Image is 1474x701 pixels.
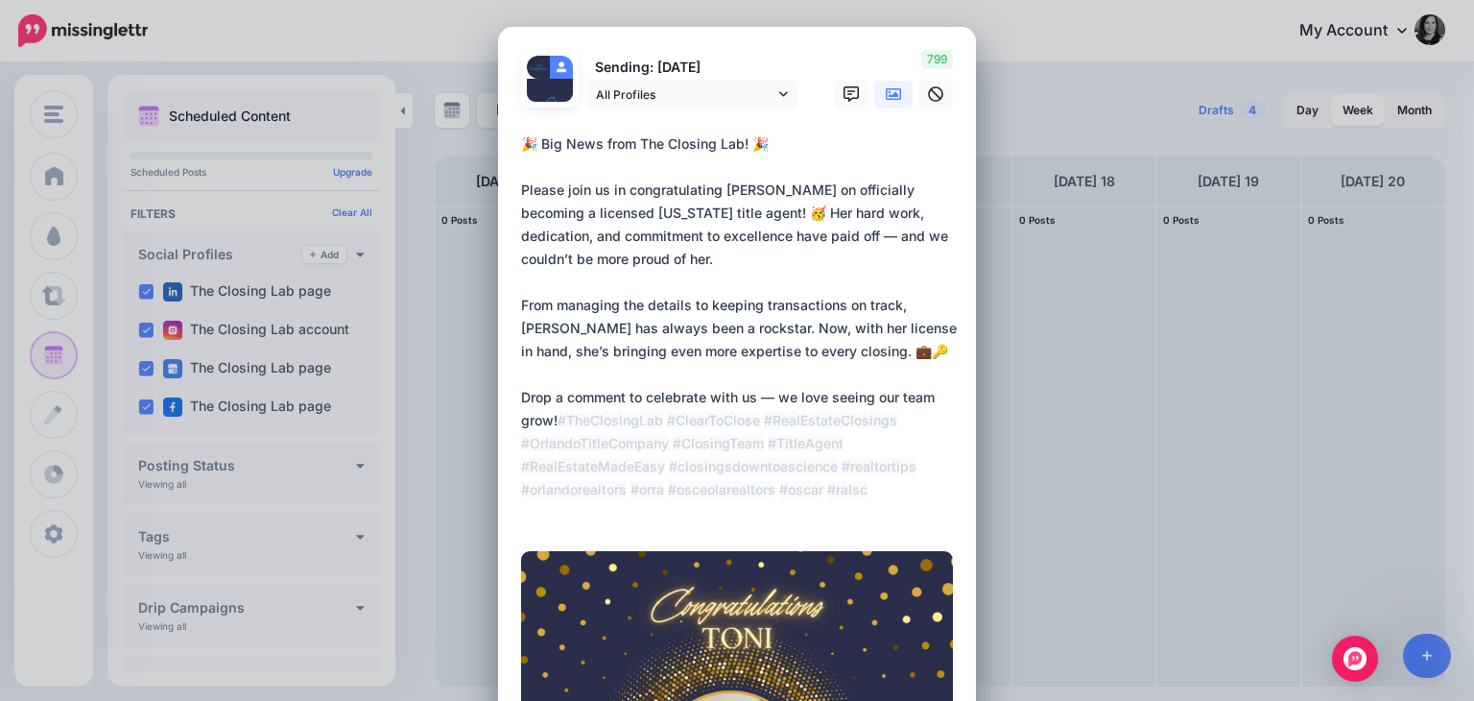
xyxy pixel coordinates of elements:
span: All Profiles [596,85,774,105]
img: 378032925_121266444406467_149743524542546012_n-bsa142180.jpg [527,56,550,79]
div: Open Intercom Messenger [1332,636,1378,682]
img: user_default_image.png [550,56,573,79]
a: All Profiles [586,81,797,109]
img: 471373478_2314213725622094_743768045002070133_n-bsa152456.jpg [527,79,573,125]
p: Sending: [DATE] [586,57,797,79]
span: 799 [921,50,953,69]
div: 🎉 Big News from The Closing Lab! 🎉 Please join us in congratulating [PERSON_NAME] on officially b... [521,133,963,501]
